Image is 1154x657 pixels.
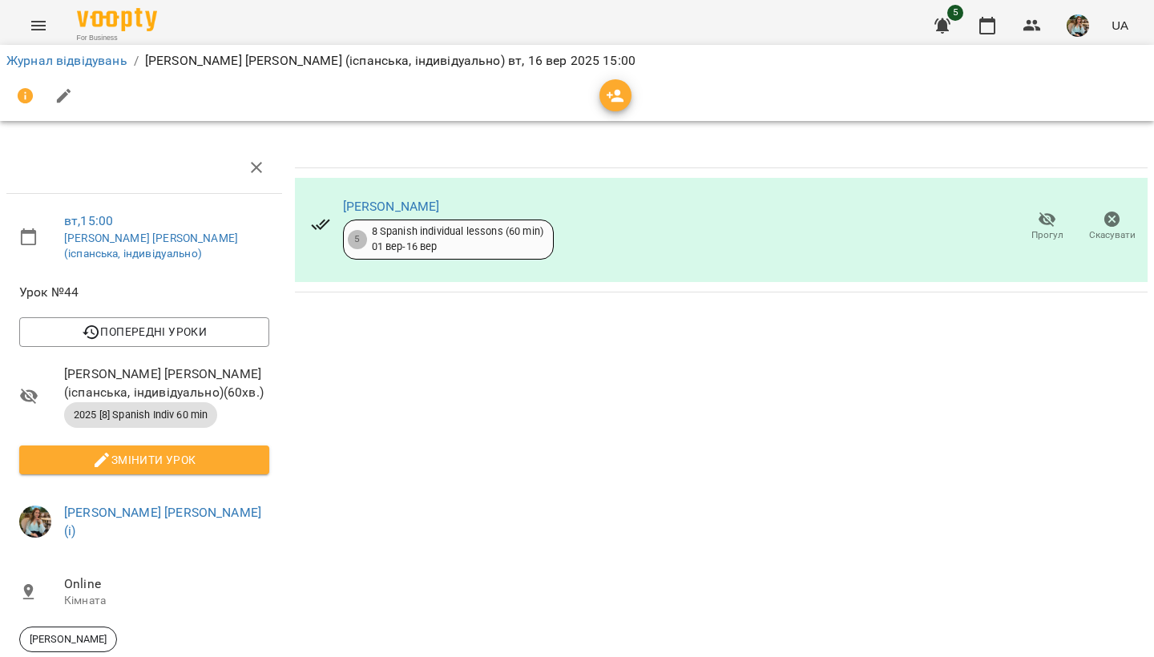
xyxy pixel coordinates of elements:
p: [PERSON_NAME] [PERSON_NAME] (іспанська, індивідуально) вт, 16 вер 2025 15:00 [145,51,636,71]
span: Урок №44 [19,283,269,302]
a: Журнал відвідувань [6,53,127,68]
span: [PERSON_NAME] [PERSON_NAME] (іспанська, індивідуально) ( 60 хв. ) [64,365,269,402]
a: вт , 15:00 [64,213,113,228]
button: Прогул [1015,204,1079,249]
button: UA [1105,10,1135,40]
a: [PERSON_NAME] [PERSON_NAME] (і) [64,505,261,539]
span: 2025 [8] Spanish Indiv 60 min [64,408,217,422]
p: Кімната [64,593,269,609]
div: 5 [348,230,367,249]
span: [PERSON_NAME] [20,632,116,647]
a: [PERSON_NAME] [343,199,440,214]
span: For Business [77,33,157,43]
div: [PERSON_NAME] [19,627,117,652]
a: [PERSON_NAME] [PERSON_NAME] (іспанська, індивідуально) [64,232,238,260]
span: UA [1112,17,1128,34]
button: Попередні уроки [19,317,269,346]
button: Змінити урок [19,445,269,474]
nav: breadcrumb [6,51,1148,71]
span: Скасувати [1089,228,1136,242]
img: 856b7ccd7d7b6bcc05e1771fbbe895a7.jfif [1067,14,1089,37]
button: Скасувати [1079,204,1144,249]
span: 5 [947,5,963,21]
span: Змінити урок [32,450,256,470]
li: / [134,51,139,71]
div: 8 Spanish individual lessons (60 min) 01 вер - 16 вер [372,224,543,254]
img: Voopty Logo [77,8,157,31]
span: Попередні уроки [32,322,256,341]
span: Прогул [1031,228,1063,242]
img: 856b7ccd7d7b6bcc05e1771fbbe895a7.jfif [19,506,51,538]
button: Menu [19,6,58,45]
span: Online [64,574,269,594]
